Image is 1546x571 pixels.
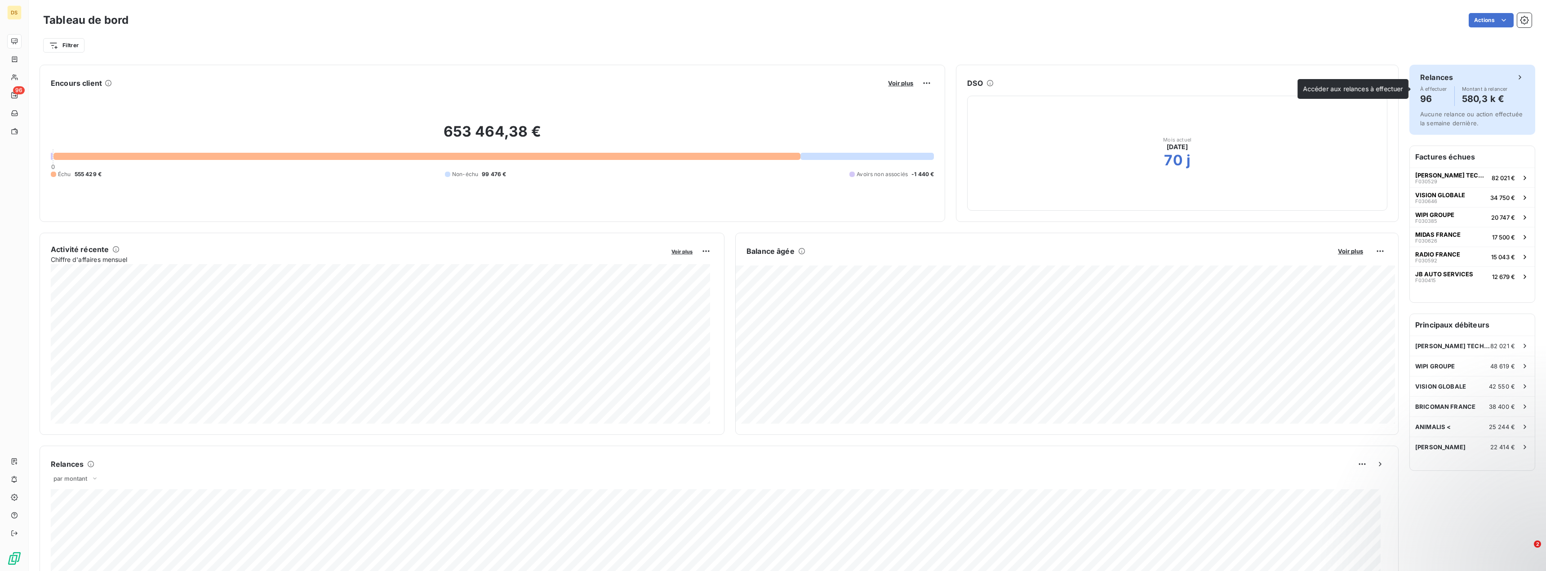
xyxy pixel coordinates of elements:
[1420,92,1447,106] h4: 96
[1534,540,1541,548] span: 2
[1415,270,1473,278] span: JB AUTO SERVICES
[1415,218,1437,224] span: F030385
[1410,146,1535,168] h6: Factures échues
[75,170,102,178] span: 555 429 €
[1410,168,1535,187] button: [PERSON_NAME] TECHNOLOGYF03052982 021 €
[1410,207,1535,227] button: WIPI GROUPEF03038520 747 €
[1515,540,1537,562] iframe: Intercom live chat
[1490,342,1515,350] span: 82 021 €
[1415,363,1455,370] span: WIPI GROUPE
[1462,86,1508,92] span: Montant à relancer
[669,247,695,255] button: Voir plus
[1492,174,1515,181] span: 82 021 €
[967,78,982,89] h6: DSO
[1186,151,1191,169] h2: j
[1490,443,1515,451] span: 22 414 €
[1415,251,1460,258] span: RADIO FRANCE
[1415,278,1436,283] span: F030415
[671,248,693,255] span: Voir plus
[1492,273,1515,280] span: 12 679 €
[1410,266,1535,286] button: JB AUTO SERVICESF03041512 679 €
[1415,211,1454,218] span: WIPI GROUPE
[1491,214,1515,221] span: 20 747 €
[51,78,102,89] h6: Encours client
[1489,383,1515,390] span: 42 550 €
[1415,179,1437,184] span: F030529
[1410,187,1535,207] button: VISION GLOBALEF03064634 750 €
[7,551,22,566] img: Logo LeanPay
[51,255,665,264] span: Chiffre d'affaires mensuel
[1420,86,1447,92] span: À effectuer
[1420,72,1453,83] h6: Relances
[1303,85,1403,93] span: Accéder aux relances à effectuer
[888,80,913,87] span: Voir plus
[1415,342,1490,350] span: [PERSON_NAME] TECHNOLOGY
[1490,363,1515,370] span: 48 619 €
[53,475,88,482] span: par montant
[1410,314,1535,336] h6: Principaux débiteurs
[58,170,71,178] span: Échu
[51,163,55,170] span: 0
[1489,423,1515,430] span: 25 244 €
[1415,443,1466,451] span: [PERSON_NAME]
[482,170,506,178] span: 99 476 €
[885,79,916,87] button: Voir plus
[1415,172,1488,179] span: [PERSON_NAME] TECHNOLOGY
[1164,151,1182,169] h2: 70
[1462,92,1508,106] h4: 580,3 k €
[1163,137,1191,142] span: Mois actuel
[911,170,934,178] span: -1 440 €
[1491,253,1515,261] span: 15 043 €
[51,244,109,255] h6: Activité récente
[1338,248,1363,255] span: Voir plus
[1489,403,1515,410] span: 38 400 €
[1410,247,1535,266] button: RADIO FRANCEF03059215 043 €
[1415,191,1465,199] span: VISION GLOBALE
[7,5,22,20] div: DS
[1335,247,1366,255] button: Voir plus
[51,459,84,469] h6: Relances
[1469,13,1514,27] button: Actions
[1492,234,1515,241] span: 17 500 €
[1490,194,1515,201] span: 34 750 €
[857,170,908,178] span: Avoirs non associés
[1366,484,1546,547] iframe: Intercom notifications message
[1420,111,1523,127] span: Aucune relance ou action effectuée la semaine dernière.
[1415,238,1437,243] span: F030626
[452,170,478,178] span: Non-échu
[1410,227,1535,247] button: MIDAS FRANCEF03062617 500 €
[1167,142,1188,151] span: [DATE]
[1415,423,1451,430] span: ANIMALIS <
[43,12,129,28] h3: Tableau de bord
[1415,231,1461,238] span: MIDAS FRANCE
[51,123,934,150] h2: 653 464,38 €
[1415,383,1466,390] span: VISION GLOBALE
[1415,258,1437,263] span: F030592
[1415,199,1437,204] span: F030646
[43,38,84,53] button: Filtrer
[13,86,25,94] span: 96
[1415,403,1475,410] span: BRICOMAN FRANCE
[746,246,795,257] h6: Balance âgée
